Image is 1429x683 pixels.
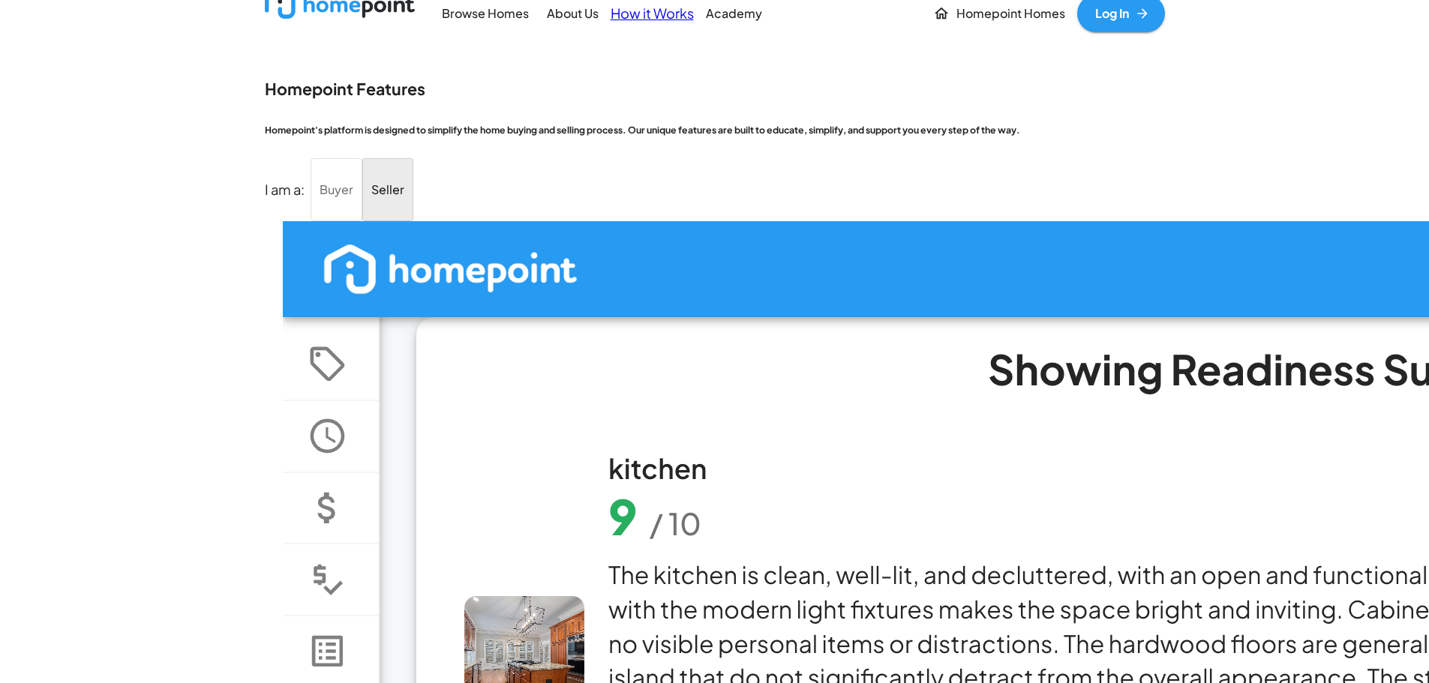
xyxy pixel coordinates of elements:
[320,179,353,200] p: Buyer
[547,5,599,22] p: About Us
[706,5,762,22] p: Academy
[362,158,413,221] button: Seller
[611,3,694,23] p: How it Works
[956,5,1065,22] p: Homepoint Homes
[311,158,362,221] button: Buyer
[265,179,305,199] p: I am a:
[265,77,1165,101] h3: Homepoint Features
[442,5,529,22] p: Browse Homes
[311,158,413,221] div: user type
[371,179,404,200] p: Seller
[265,123,1165,136] h6: Homepoint's platform is designed to simplify the home buying and selling process. Our unique feat...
